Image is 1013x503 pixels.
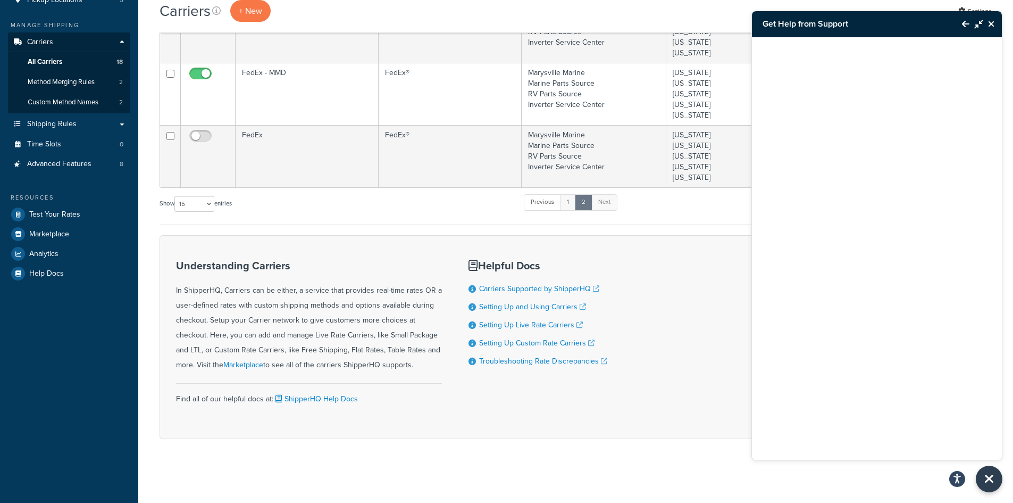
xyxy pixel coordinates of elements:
td: FedEx® [379,63,522,125]
td: [US_STATE] [US_STATE] [US_STATE] [US_STATE] [US_STATE] [666,125,810,187]
li: Custom Method Names [8,93,130,112]
a: Carriers Supported by ShipperHQ [479,283,599,294]
span: Shipping Rules [27,120,77,129]
a: Help Docs [8,264,130,283]
span: Carriers [27,38,53,47]
li: Advanced Features [8,154,130,174]
span: Custom Method Names [28,98,98,107]
span: 18 [116,57,123,67]
li: Carriers [8,32,130,113]
a: Setting Up and Using Carriers [479,301,586,312]
a: Shipping Rules [8,114,130,134]
a: Carriers [8,32,130,52]
a: Setting Up Custom Rate Carriers [479,337,595,349]
button: Close Resource Center [976,466,1002,492]
a: Test Your Rates [8,205,130,224]
div: Manage Shipping [8,21,130,30]
select: Showentries [174,196,214,212]
a: 2 [575,194,592,210]
h3: Understanding Carriers [176,260,442,271]
span: 2 [119,78,123,87]
label: Show entries [160,196,232,212]
a: ShipperHQ Help Docs [273,393,358,405]
span: 2 [119,98,123,107]
li: All Carriers [8,52,130,72]
button: Back to Resource Center [951,12,969,36]
li: Method Merging Rules [8,72,130,92]
span: Method Merging Rules [28,78,95,87]
button: Close Resource Center [983,18,1002,30]
td: FedEx® [379,125,522,187]
a: Previous [524,194,561,210]
td: [US_STATE] [US_STATE] [US_STATE] [US_STATE] [US_STATE] [666,63,810,125]
span: Advanced Features [27,160,91,169]
iframe: Chat Widget [752,37,1002,460]
span: Marketplace [29,230,69,239]
span: Help Docs [29,269,64,278]
span: Time Slots [27,140,61,149]
span: 0 [120,140,123,149]
a: Settings [958,4,992,19]
a: Analytics [8,244,130,263]
a: Custom Method Names 2 [8,93,130,112]
div: In ShipperHQ, Carriers can be either, a service that provides real-time rates OR a user-defined r... [176,260,442,373]
span: All Carriers [28,57,62,67]
td: FedEx [236,125,379,187]
h3: Helpful Docs [468,260,607,271]
a: Setting Up Live Rate Carriers [479,319,583,331]
a: Marketplace [223,359,263,370]
td: Marysville Marine Marine Parts Source RV Parts Source Inverter Service Center [522,125,666,187]
a: Advanced Features 8 [8,154,130,174]
span: Test Your Rates [29,210,80,219]
h3: Get Help from Support [752,11,951,37]
div: Find all of our helpful docs at: [176,383,442,407]
a: Troubleshooting Rate Discrepancies [479,356,607,367]
div: Resources [8,193,130,202]
a: All Carriers 18 [8,52,130,72]
span: Analytics [29,250,58,259]
h1: Carriers [160,1,211,21]
a: Marketplace [8,225,130,244]
a: Time Slots 0 [8,135,130,154]
td: Marysville Marine Marine Parts Source RV Parts Source Inverter Service Center [522,63,666,125]
li: Time Slots [8,135,130,154]
td: FedEx - MMD [236,63,379,125]
a: Next [591,194,617,210]
a: Method Merging Rules 2 [8,72,130,92]
button: Minimize Resource Center [969,12,983,36]
span: 8 [120,160,123,169]
a: 1 [560,194,576,210]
